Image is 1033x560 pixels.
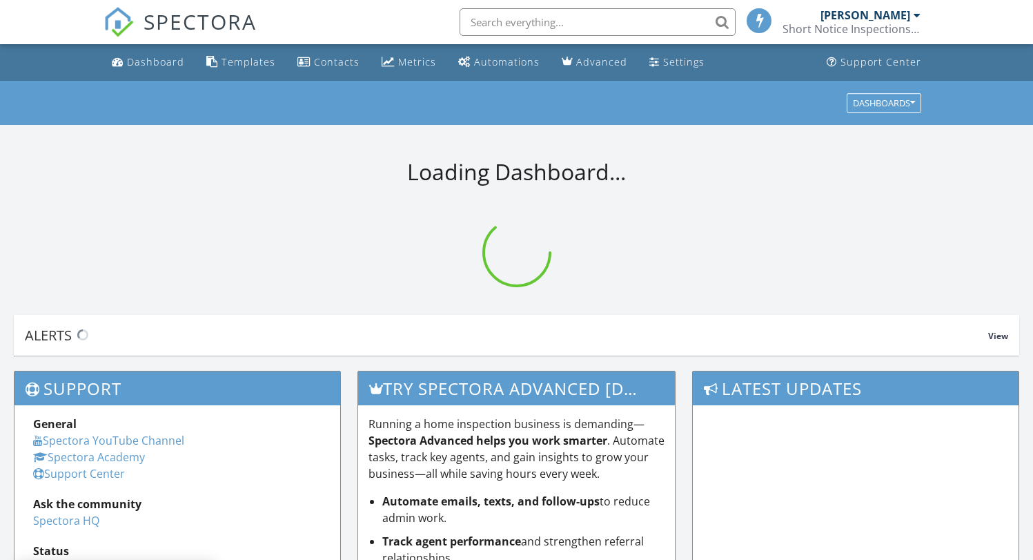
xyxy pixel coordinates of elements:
a: Dashboard [106,50,190,75]
p: Running a home inspection business is demanding— . Automate tasks, track key agents, and gain ins... [368,416,665,482]
a: Advanced [556,50,633,75]
span: SPECTORA [144,7,257,36]
div: Support Center [840,55,921,68]
div: [PERSON_NAME] [820,8,910,22]
div: Dashboards [853,98,915,108]
button: Dashboards [847,93,921,113]
div: Settings [663,55,705,68]
h3: Support [14,371,340,405]
div: Short Notice Inspections LLC [783,22,921,36]
strong: Track agent performance [382,534,521,549]
a: Contacts [292,50,365,75]
div: Contacts [314,55,360,68]
a: Spectora YouTube Channel [33,433,184,448]
input: Search everything... [460,8,736,36]
div: Metrics [398,55,436,68]
a: SPECTORA [104,19,257,48]
a: Settings [644,50,710,75]
a: Spectora Academy [33,450,145,465]
div: Advanced [576,55,627,68]
a: Support Center [33,466,125,481]
a: Spectora HQ [33,513,99,528]
img: The Best Home Inspection Software - Spectora [104,7,134,37]
h3: Try spectora advanced [DATE] [358,371,676,405]
div: Dashboard [127,55,184,68]
div: Automations [474,55,540,68]
a: Templates [201,50,281,75]
div: Templates [222,55,275,68]
a: Automations (Basic) [453,50,545,75]
div: Status [33,543,322,559]
span: View [988,330,1008,342]
a: Support Center [821,50,927,75]
li: to reduce admin work. [382,493,665,526]
div: Ask the community [33,496,322,512]
strong: Automate emails, texts, and follow-ups [382,494,600,509]
strong: Spectora Advanced helps you work smarter [368,433,607,448]
h3: Latest Updates [693,371,1019,405]
strong: General [33,416,77,432]
a: Metrics [376,50,442,75]
div: Alerts [25,326,988,345]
